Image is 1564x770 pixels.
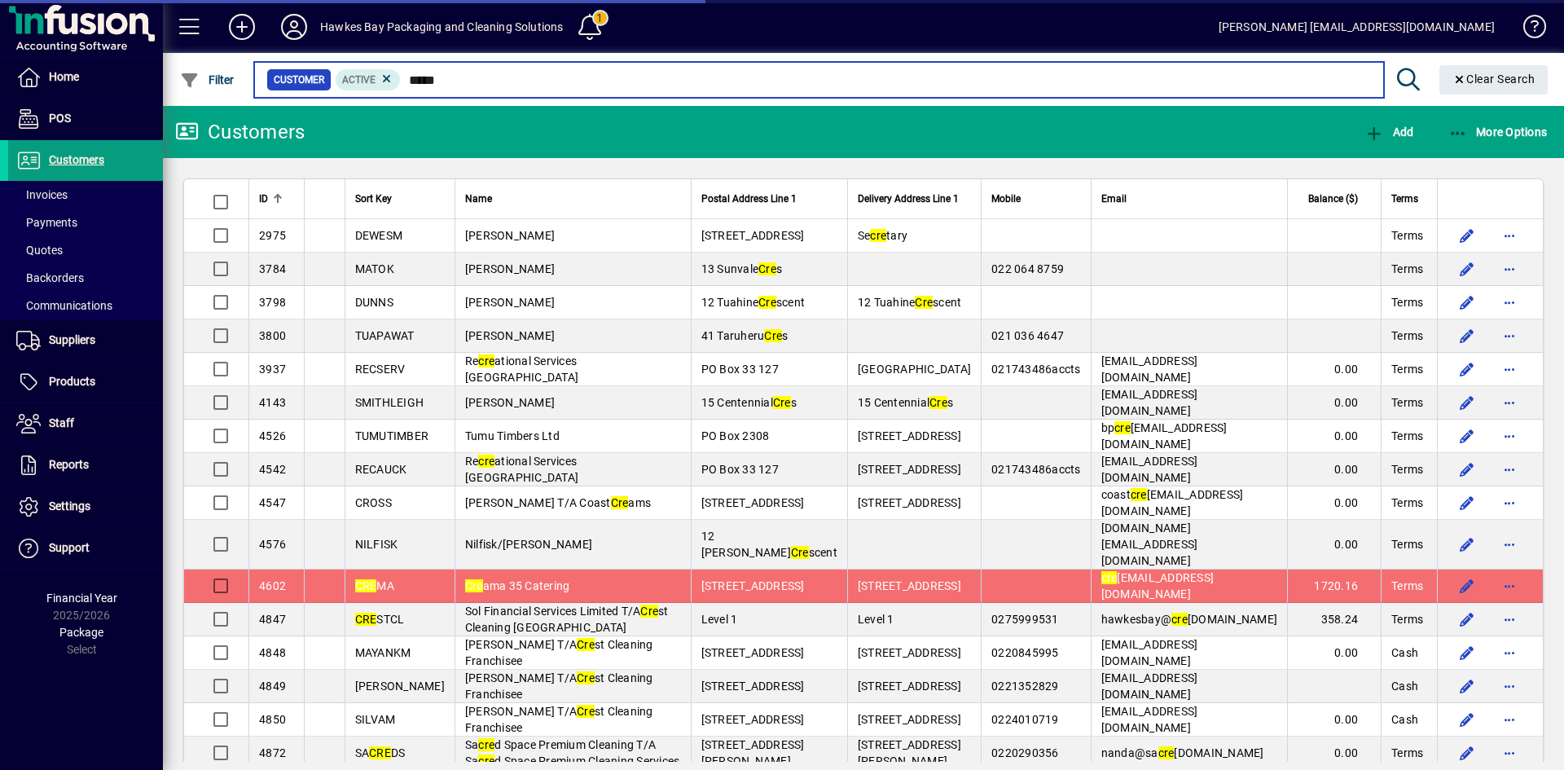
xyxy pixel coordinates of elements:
[1391,536,1423,552] span: Terms
[1496,573,1522,599] button: More options
[478,755,494,768] em: cre
[1101,571,1215,601] span: [EMAIL_ADDRESS][DOMAIN_NAME]
[701,396,797,409] span: 15 Centennial s
[991,646,1059,659] span: 0220845995
[355,363,406,376] span: RECSERV
[259,363,286,376] span: 3937
[1391,578,1423,594] span: Terms
[858,396,953,409] span: 15 Centennial s
[1391,428,1423,444] span: Terms
[858,229,907,242] span: Se tary
[16,188,68,201] span: Invoices
[8,236,163,264] a: Quotes
[1171,613,1188,626] em: cre
[1496,222,1522,249] button: More options
[991,463,1081,476] span: 021743486accts
[336,69,401,90] mat-chip: Activation Status: Active
[49,375,95,388] span: Products
[1496,606,1522,632] button: More options
[1496,256,1522,282] button: More options
[577,705,595,718] em: Cre
[1391,711,1418,728] span: Cash
[701,229,805,242] span: [STREET_ADDRESS]
[1287,453,1381,486] td: 0.00
[758,262,776,275] em: Cre
[1101,190,1127,208] span: Email
[59,626,103,639] span: Package
[1496,531,1522,557] button: More options
[1454,289,1480,315] button: Edit
[991,262,1064,275] span: 022 064 8759
[1219,14,1495,40] div: [PERSON_NAME] [EMAIL_ADDRESS][DOMAIN_NAME]
[465,396,555,409] span: [PERSON_NAME]
[858,496,961,509] span: [STREET_ADDRESS]
[259,746,286,759] span: 4872
[1287,703,1381,737] td: 0.00
[176,65,239,95] button: Filter
[1287,603,1381,636] td: 358.24
[1364,125,1413,139] span: Add
[1454,423,1480,449] button: Edit
[1454,573,1480,599] button: Edit
[701,190,797,208] span: Postal Address Line 1
[1101,421,1228,451] span: bp [EMAIL_ADDRESS][DOMAIN_NAME]
[1298,190,1373,208] div: Balance ($)
[1391,611,1423,627] span: Terms
[773,396,791,409] em: Cre
[701,463,779,476] span: PO Box 33 127
[16,244,63,257] span: Quotes
[1496,456,1522,482] button: More options
[858,429,961,442] span: [STREET_ADDRESS]
[175,119,305,145] div: Customers
[701,429,770,442] span: PO Box 2308
[577,638,595,651] em: Cre
[8,486,163,527] a: Settings
[1287,520,1381,570] td: 0.00
[991,746,1059,759] span: 0220290356
[8,445,163,486] a: Reports
[1454,706,1480,733] button: Edit
[991,190,1081,208] div: Mobile
[701,296,806,309] span: 12 Tuahine scent
[791,546,809,559] em: Cre
[1448,125,1548,139] span: More Options
[259,579,286,592] span: 4602
[355,429,429,442] span: TUMUTIMBER
[1287,636,1381,670] td: 0.00
[478,738,494,751] em: cre
[1101,488,1244,517] span: coast [EMAIL_ADDRESS][DOMAIN_NAME]
[259,463,286,476] span: 4542
[8,528,163,569] a: Support
[1101,521,1198,567] span: [DOMAIN_NAME][EMAIL_ADDRESS][DOMAIN_NAME]
[259,262,286,275] span: 3784
[355,396,424,409] span: SMITHLEIGH
[1131,488,1147,501] em: cre
[8,181,163,209] a: Invoices
[1496,289,1522,315] button: More options
[1101,455,1198,484] span: [EMAIL_ADDRESS][DOMAIN_NAME]
[991,329,1064,342] span: 021 036 4647
[259,190,294,208] div: ID
[8,362,163,403] a: Products
[465,671,653,701] span: [PERSON_NAME] T/A st Cleaning Franchisee
[465,354,578,384] span: Re ational Services [GEOGRAPHIC_DATA]
[259,680,286,693] span: 4849
[1101,746,1264,759] span: nanda@sa [DOMAIN_NAME]
[342,74,376,86] span: Active
[701,496,805,509] span: [STREET_ADDRESS]
[8,320,163,361] a: Suppliers
[1101,638,1198,667] span: [EMAIL_ADDRESS][DOMAIN_NAME]
[991,680,1059,693] span: 0221352829
[465,538,592,551] span: Nilfisk/[PERSON_NAME]
[355,538,398,551] span: NILFISK
[1101,571,1118,584] em: cre
[355,613,377,626] em: CRE
[858,738,961,768] span: [STREET_ADDRESS][PERSON_NAME]
[259,613,286,626] span: 4847
[1101,613,1278,626] span: hawkesbay@ [DOMAIN_NAME]
[1158,746,1175,759] em: cre
[701,262,783,275] span: 13 Sunvale s
[478,455,494,468] em: cre
[1496,356,1522,382] button: More options
[1287,420,1381,453] td: 0.00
